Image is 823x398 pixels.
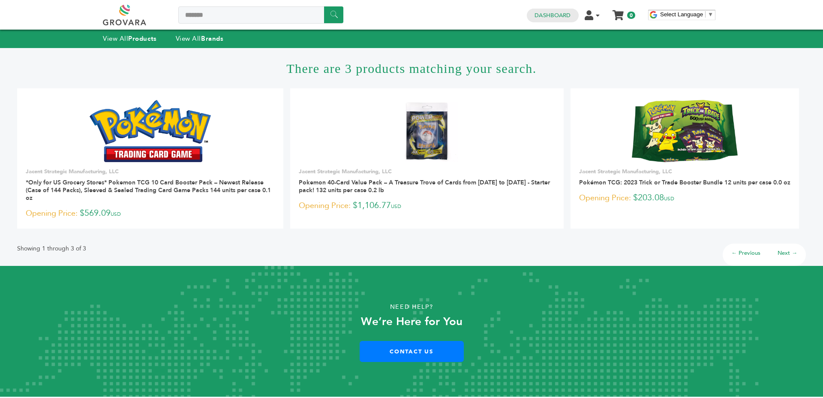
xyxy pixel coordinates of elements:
h1: There are 3 products matching your search. [17,48,806,88]
a: My Cart [613,8,623,17]
strong: We’re Here for You [361,314,463,329]
span: Opening Price: [26,208,78,219]
a: Pokemon 40-Card Value Pack – A Treasure Trove of Cards from [DATE] to [DATE] - Starter pack! 132 ... [299,178,550,194]
a: Dashboard [535,12,571,19]
p: Need Help? [41,301,782,314]
span: ▼ [708,11,713,18]
span: USD [664,195,674,202]
span: Select Language [660,11,703,18]
a: View AllProducts [103,34,157,43]
span: Opening Price: [299,200,351,211]
p: $569.09 [26,207,275,220]
img: *Only for US Grocery Stores* Pokemon TCG 10 Card Booster Pack – Newest Release (Case of 144 Packs... [90,100,211,162]
a: Next → [778,249,797,257]
input: Search a product or brand... [178,6,343,24]
a: Select Language​ [660,11,713,18]
span: 0 [627,12,635,19]
span: ​ [705,11,706,18]
p: Showing 1 through 3 of 3 [17,244,86,254]
p: Jacent Strategic Manufacturing, LLC [299,168,555,175]
img: Pokemon 40-Card Value Pack – A Treasure Trove of Cards from 1996 to 2024 - Starter pack! 132 unit... [396,100,458,162]
p: $1,106.77 [299,199,555,212]
a: View AllBrands [176,34,224,43]
a: Contact Us [360,341,464,362]
a: Pokémon TCG: 2023 Trick or Trade Booster Bundle 12 units per case 0.0 oz [579,178,790,187]
span: USD [111,211,121,217]
img: Pokémon TCG: 2023 Trick or Trade Booster Bundle 12 units per case 0.0 oz [632,100,737,162]
p: Jacent Strategic Manufacturing, LLC [579,168,790,175]
strong: Products [128,34,156,43]
p: Jacent Strategic Manufacturing, LLC [26,168,275,175]
a: *Only for US Grocery Stores* Pokemon TCG 10 Card Booster Pack – Newest Release (Case of 144 Packs... [26,178,271,202]
a: ← Previous [731,249,760,257]
p: $203.08 [579,192,790,205]
span: Opening Price: [579,192,631,204]
span: USD [391,203,401,210]
strong: Brands [201,34,223,43]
